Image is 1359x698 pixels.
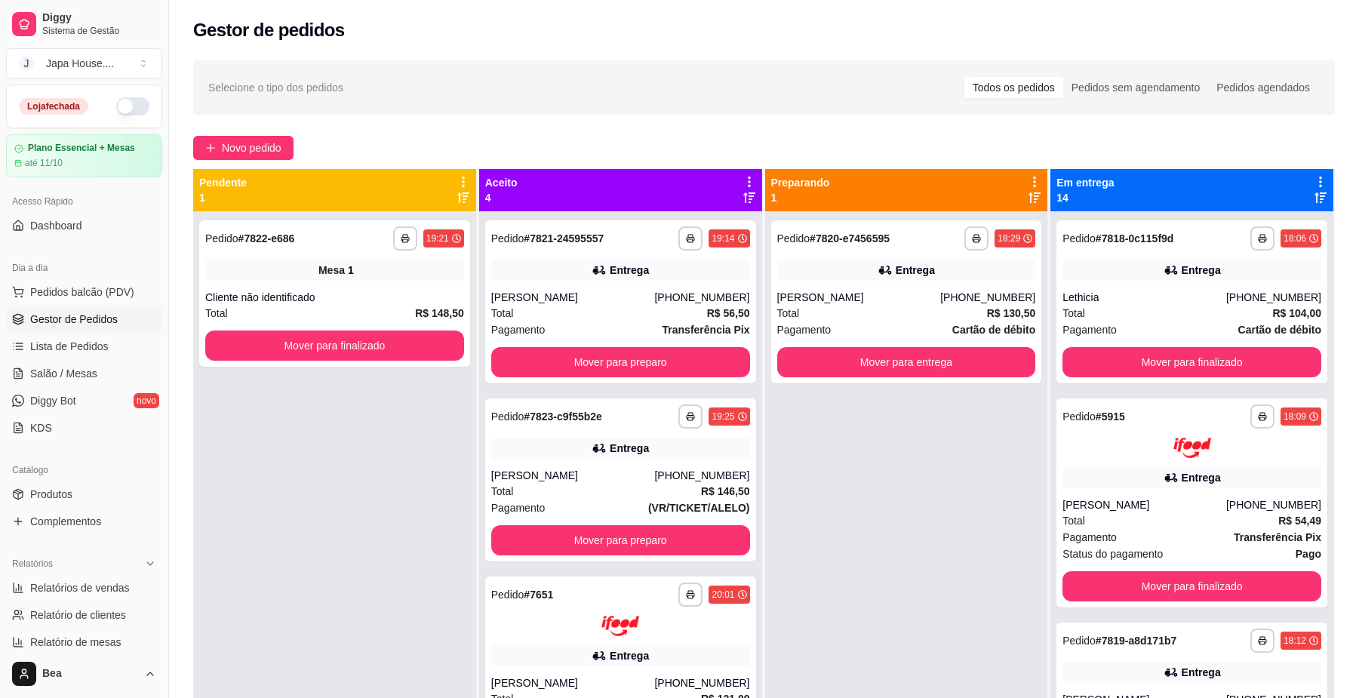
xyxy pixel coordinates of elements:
a: Salão / Mesas [6,361,162,386]
span: Mesa [318,263,345,278]
div: 18:09 [1284,410,1306,423]
strong: # 5915 [1096,410,1125,423]
span: Pedido [1062,410,1096,423]
span: Pagamento [491,321,546,338]
a: Gestor de Pedidos [6,307,162,331]
button: Mover para entrega [777,347,1036,377]
img: ifood [601,616,639,636]
div: Acesso Rápido [6,189,162,214]
div: 1 [348,263,354,278]
div: Entrega [610,648,649,663]
span: Dashboard [30,218,82,233]
div: Lethicia [1062,290,1226,305]
div: [PHONE_NUMBER] [654,290,749,305]
span: Complementos [30,514,101,529]
span: Pagamento [1062,529,1117,546]
strong: R$ 104,00 [1272,307,1321,319]
p: Aceito [485,175,518,190]
span: J [19,56,34,71]
span: Pedidos balcão (PDV) [30,284,134,300]
strong: Pago [1296,548,1321,560]
span: Salão / Mesas [30,366,97,381]
p: 1 [199,190,247,205]
span: Relatório de clientes [30,607,126,623]
div: [PHONE_NUMBER] [940,290,1035,305]
span: Total [205,305,228,321]
span: Lista de Pedidos [30,339,109,354]
span: Pedido [1062,635,1096,647]
strong: # 7821-24595557 [524,232,604,244]
div: [PHONE_NUMBER] [654,675,749,690]
div: Entrega [1182,263,1221,278]
span: KDS [30,420,52,435]
div: Entrega [610,441,649,456]
a: Complementos [6,509,162,533]
span: Gestor de Pedidos [30,312,118,327]
button: Mover para preparo [491,525,750,555]
div: Entrega [1182,470,1221,485]
div: [PERSON_NAME] [491,290,655,305]
strong: Cartão de débito [1238,324,1321,336]
span: plus [205,143,216,153]
div: 18:29 [998,232,1020,244]
span: Produtos [30,487,72,502]
div: 18:12 [1284,635,1306,647]
span: Relatórios [12,558,53,570]
div: 20:01 [712,589,734,601]
a: Dashboard [6,214,162,238]
p: 4 [485,190,518,205]
div: [PHONE_NUMBER] [1226,290,1321,305]
span: Sistema de Gestão [42,25,156,37]
div: Pedidos agendados [1208,77,1318,98]
div: Todos os pedidos [964,77,1063,98]
div: Entrega [896,263,935,278]
strong: # 7818-0c115f9d [1096,232,1174,244]
button: Alterar Status [116,97,149,115]
a: DiggySistema de Gestão [6,6,162,42]
div: Japa House. ... [46,56,114,71]
span: Pedido [491,410,524,423]
span: Total [1062,305,1085,321]
div: Pedidos sem agendamento [1063,77,1208,98]
span: Pagamento [1062,321,1117,338]
a: Lista de Pedidos [6,334,162,358]
strong: R$ 54,49 [1278,515,1321,527]
strong: R$ 130,50 [987,307,1036,319]
strong: # 7819-a8d171b7 [1096,635,1176,647]
button: Select a team [6,48,162,78]
p: Preparando [771,175,830,190]
div: Dia a dia [6,256,162,280]
p: Pendente [199,175,247,190]
strong: Cartão de débito [952,324,1035,336]
span: Relatório de mesas [30,635,121,650]
h2: Gestor de pedidos [193,18,345,42]
span: Pedido [491,232,524,244]
p: 14 [1056,190,1114,205]
img: ifood [1173,438,1211,458]
button: Mover para preparo [491,347,750,377]
a: Diggy Botnovo [6,389,162,413]
span: Total [491,305,514,321]
a: Plano Essencial + Mesasaté 11/10 [6,134,162,177]
div: 18:06 [1284,232,1306,244]
span: Diggy [42,11,156,25]
strong: # 7822-e686 [238,232,295,244]
button: Mover para finalizado [1062,347,1321,377]
div: 19:21 [426,232,449,244]
span: Total [777,305,800,321]
span: Pedido [491,589,524,601]
button: Mover para finalizado [1062,571,1321,601]
p: 1 [771,190,830,205]
button: Bea [6,656,162,692]
div: [PERSON_NAME] [491,468,655,483]
span: Relatórios de vendas [30,580,130,595]
a: Produtos [6,482,162,506]
button: Pedidos balcão (PDV) [6,280,162,304]
article: até 11/10 [25,157,63,169]
a: Relatório de mesas [6,630,162,654]
div: Loja fechada [19,98,88,115]
div: 19:25 [712,410,734,423]
span: Pagamento [491,500,546,516]
div: [PHONE_NUMBER] [1226,497,1321,512]
div: Entrega [1182,665,1221,680]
